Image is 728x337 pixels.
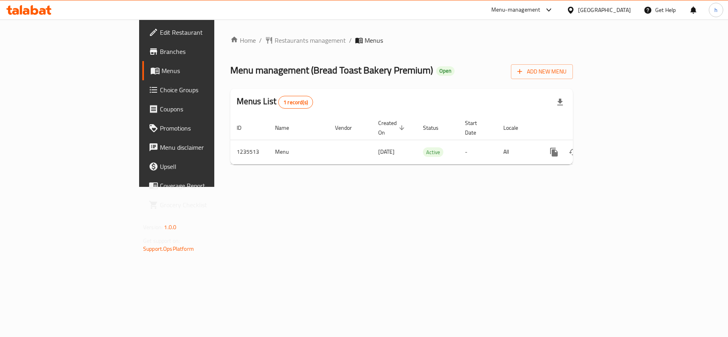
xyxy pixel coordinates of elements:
[335,123,362,133] span: Vendor
[378,118,407,137] span: Created On
[269,140,329,164] td: Menu
[465,118,487,137] span: Start Date
[142,138,261,157] a: Menu disclaimer
[142,195,261,214] a: Grocery Checklist
[423,123,449,133] span: Status
[142,176,261,195] a: Coverage Report
[160,85,254,95] span: Choice Groups
[237,123,252,133] span: ID
[230,61,433,79] span: Menu management ( Bread Toast Bakery Premium )
[265,36,346,45] a: Restaurants management
[142,157,261,176] a: Upsell
[230,36,573,45] nav: breadcrumb
[143,236,180,246] span: Get support on:
[349,36,352,45] li: /
[517,67,566,77] span: Add New Menu
[423,148,443,157] span: Active
[142,61,261,80] a: Menus
[278,96,313,109] div: Total records count
[714,6,718,14] span: h
[275,36,346,45] span: Restaurants management
[160,162,254,171] span: Upsell
[564,143,583,162] button: Change Status
[142,42,261,61] a: Branches
[436,67,455,74] span: Open
[142,23,261,42] a: Edit Restaurant
[275,123,299,133] span: Name
[160,47,254,56] span: Branches
[230,116,628,165] table: enhanced table
[279,99,313,106] span: 1 record(s)
[503,123,529,133] span: Locale
[160,200,254,210] span: Grocery Checklist
[142,99,261,119] a: Coupons
[143,222,163,232] span: Version:
[550,93,570,112] div: Export file
[237,95,313,109] h2: Menus List
[538,116,628,140] th: Actions
[491,5,541,15] div: Menu-management
[365,36,383,45] span: Menus
[578,6,631,14] div: [GEOGRAPHIC_DATA]
[160,143,254,152] span: Menu disclaimer
[459,140,497,164] td: -
[160,123,254,133] span: Promotions
[378,147,395,157] span: [DATE]
[160,181,254,190] span: Coverage Report
[143,244,194,254] a: Support.OpsPlatform
[160,28,254,37] span: Edit Restaurant
[511,64,573,79] button: Add New Menu
[164,222,176,232] span: 1.0.0
[142,80,261,99] a: Choice Groups
[436,66,455,76] div: Open
[160,104,254,114] span: Coupons
[545,143,564,162] button: more
[142,119,261,138] a: Promotions
[162,66,254,75] span: Menus
[497,140,538,164] td: All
